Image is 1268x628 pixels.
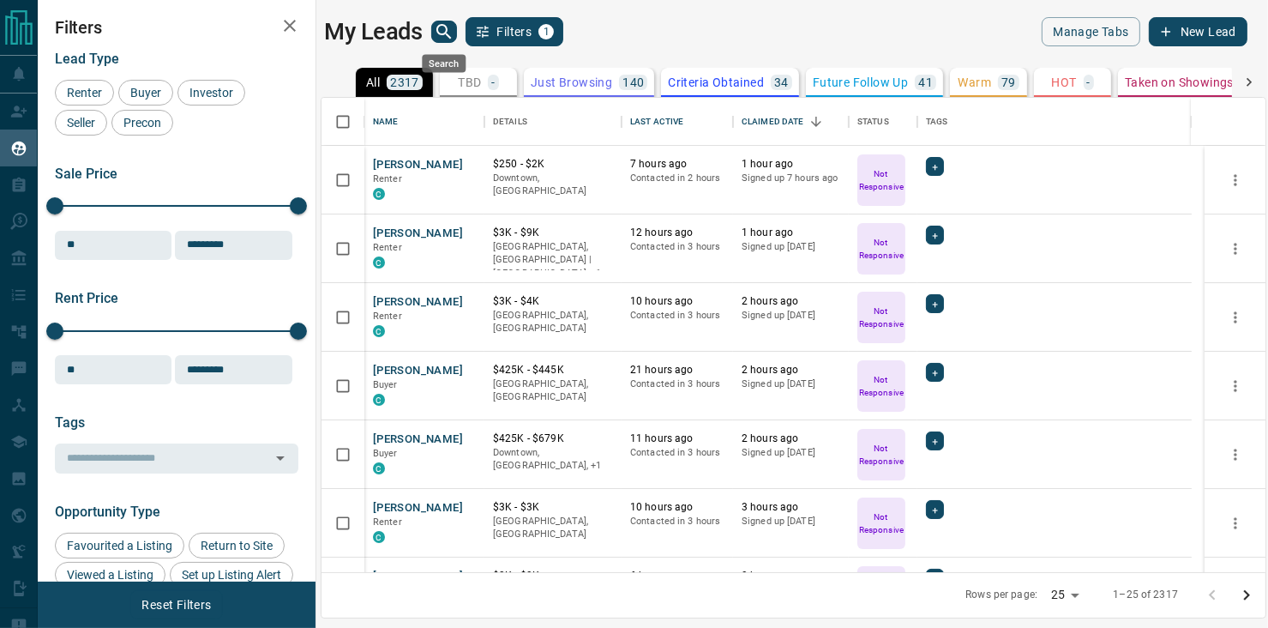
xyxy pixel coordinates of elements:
p: 2 hours ago [742,294,840,309]
p: 1–25 of 2317 [1113,588,1178,602]
p: Contacted in 3 hours [630,377,724,391]
span: Lead Type [55,51,119,67]
p: $3K - $9K [493,226,613,240]
p: Not Responsive [859,442,904,468]
p: Signed up [DATE] [742,515,840,528]
span: Buyer [373,448,398,459]
span: Renter [61,86,108,100]
div: Viewed a Listing [55,562,165,588]
p: Not Responsive [859,236,904,262]
div: Precon [111,110,173,136]
span: + [932,226,938,244]
span: + [932,364,938,381]
p: 21 hours ago [630,363,724,377]
p: Contacted in 3 hours [630,515,724,528]
span: Investor [183,86,239,100]
span: Renter [373,516,402,528]
div: + [926,432,944,450]
p: 2317 [390,76,419,88]
p: 11 hours ago [630,432,724,446]
p: Contacted in 3 hours [630,240,724,254]
p: Toronto [493,240,613,281]
h2: Filters [55,17,298,38]
div: Set up Listing Alert [170,562,293,588]
p: 140 [622,76,644,88]
button: more [1223,373,1248,399]
button: more [1223,236,1248,262]
div: Favourited a Listing [55,533,184,559]
span: Precon [117,116,167,130]
h1: My Leads [324,18,423,45]
button: more [1223,442,1248,468]
span: + [932,295,938,312]
div: Seller [55,110,107,136]
span: Sale Price [55,166,117,182]
button: Manage Tabs [1042,17,1139,46]
div: + [926,226,944,245]
p: 2 hours ago [742,363,840,377]
div: Name [364,98,484,146]
p: - [491,76,495,88]
button: [PERSON_NAME] [373,226,463,242]
span: Set up Listing Alert [176,568,287,582]
p: Toronto [493,446,613,473]
div: 25 [1044,583,1085,607]
p: Signed up [DATE] [742,377,840,391]
p: Signed up 7 hours ago [742,172,840,185]
span: Renter [373,311,402,322]
span: Rent Price [55,290,118,306]
div: Investor [177,80,245,106]
span: + [932,570,938,587]
button: Sort [804,110,828,134]
span: Viewed a Listing [61,568,159,582]
button: [PERSON_NAME] [373,363,463,379]
div: Name [373,98,399,146]
p: Not Responsive [859,373,904,399]
div: condos.ca [373,188,385,200]
span: + [932,432,938,450]
div: Claimed Date [733,98,849,146]
p: 6 hours ago [630,569,724,583]
div: + [926,569,944,588]
button: [PERSON_NAME] [373,157,463,173]
p: Taken on Showings [1125,76,1234,88]
p: $3K - $4K [493,294,613,309]
p: 1 hour ago [742,226,840,240]
div: condos.ca [373,531,385,543]
div: condos.ca [373,257,385,269]
p: Future Follow Up [813,76,908,88]
span: Buyer [373,379,398,390]
p: Contacted in 3 hours [630,446,724,460]
p: $250 - $2K [493,157,613,172]
p: - [1087,76,1091,88]
button: [PERSON_NAME] [373,432,463,448]
div: + [926,500,944,519]
div: condos.ca [373,394,385,406]
button: more [1223,305,1248,330]
p: 10 hours ago [630,500,724,515]
p: TBD [458,76,481,88]
p: Signed up [DATE] [742,240,840,254]
button: [PERSON_NAME] [373,569,463,585]
p: $2K - $3K [493,569,613,583]
p: 3 hours ago [742,500,840,515]
p: Rows per page: [965,588,1037,602]
button: Reset Filters [130,590,222,619]
button: Go to next page [1229,578,1264,613]
span: 1 [540,26,552,38]
div: Details [493,98,527,146]
p: 7 hours ago [630,157,724,172]
span: Buyer [124,86,167,100]
p: [GEOGRAPHIC_DATA], [GEOGRAPHIC_DATA] [493,309,613,335]
span: Return to Site [195,539,279,553]
p: Signed up [DATE] [742,309,840,323]
div: Status [849,98,917,146]
p: 3 hours ago [742,569,840,583]
div: + [926,294,944,313]
button: New Lead [1149,17,1247,46]
span: Renter [373,242,402,253]
p: 12 hours ago [630,226,724,240]
p: HOT [1051,76,1076,88]
button: Open [268,446,292,470]
span: + [932,501,938,518]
